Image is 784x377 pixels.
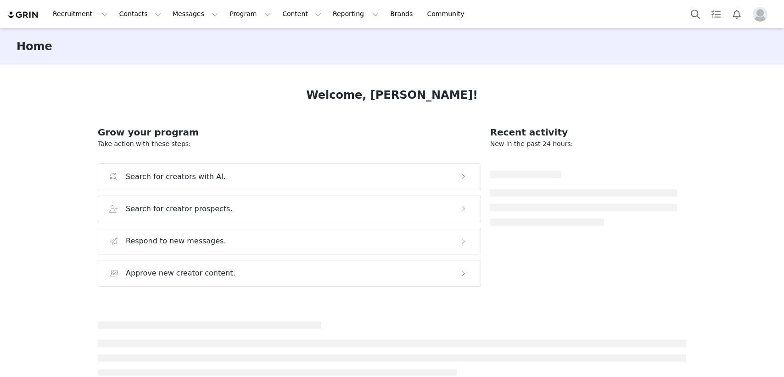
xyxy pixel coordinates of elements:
button: Respond to new messages. [98,228,481,254]
button: Content [277,4,327,24]
h1: Welcome, [PERSON_NAME]! [306,87,478,103]
a: Community [422,4,474,24]
button: Reporting [327,4,384,24]
a: Brands [385,4,421,24]
button: Approve new creator content. [98,260,481,287]
h3: Search for creators with AI. [126,171,226,182]
a: Tasks [706,4,726,24]
h3: Approve new creator content. [126,268,235,279]
h2: Grow your program [98,125,481,139]
h2: Recent activity [490,125,677,139]
button: Contacts [114,4,167,24]
button: Recruitment [47,4,113,24]
button: Program [224,4,276,24]
button: Search for creator prospects. [98,196,481,222]
h3: Search for creator prospects. [126,203,233,214]
button: Profile [747,7,777,22]
h3: Respond to new messages. [126,236,226,247]
button: Messages [167,4,224,24]
p: New in the past 24 hours: [490,139,677,149]
button: Notifications [727,4,747,24]
p: Take action with these steps: [98,139,481,149]
button: Search [685,4,706,24]
img: grin logo [7,11,39,19]
button: Search for creators with AI. [98,163,481,190]
img: placeholder-profile.jpg [753,7,767,22]
h3: Home [17,38,52,55]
